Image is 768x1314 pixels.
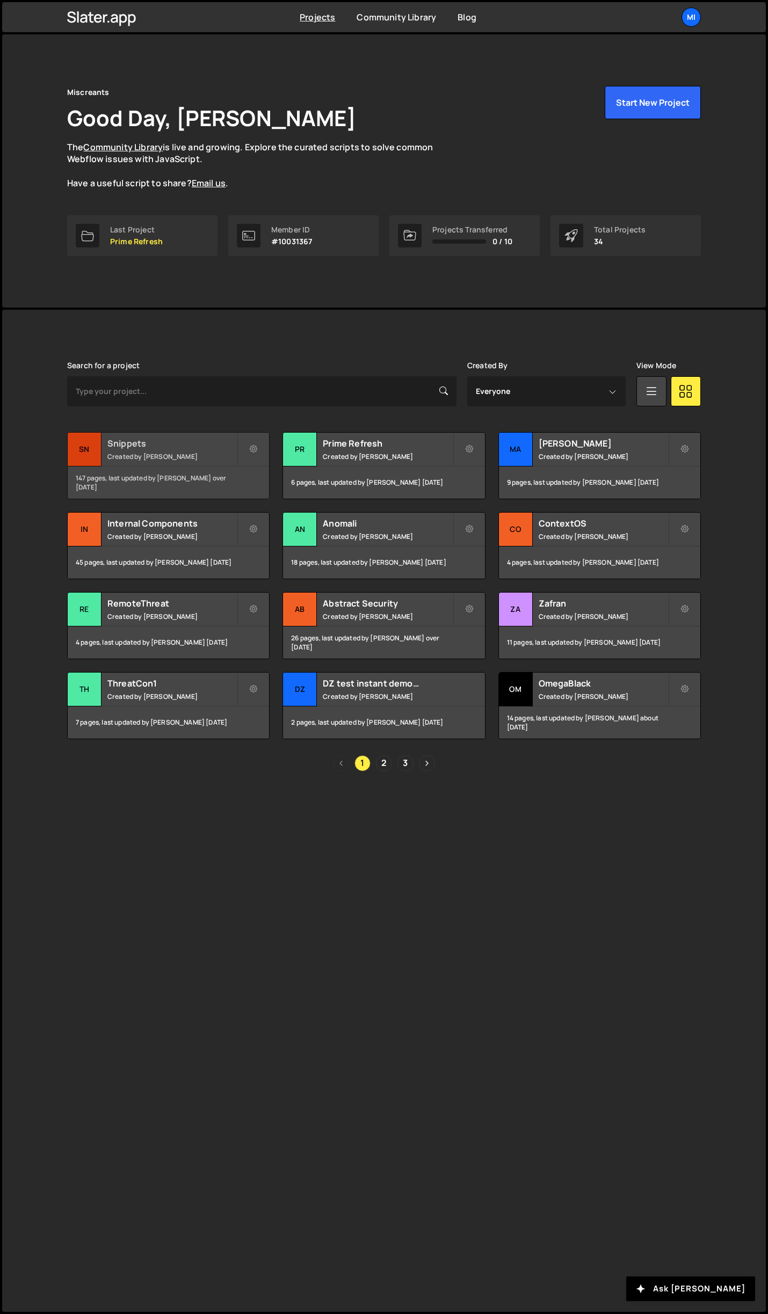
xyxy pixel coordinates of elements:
h2: [PERSON_NAME] [539,437,668,449]
div: 45 pages, last updated by [PERSON_NAME] [DATE] [68,546,269,579]
div: Th [68,673,102,706]
a: Co ContextOS Created by [PERSON_NAME] 4 pages, last updated by [PERSON_NAME] [DATE] [498,512,701,579]
a: In Internal Components Created by [PERSON_NAME] 45 pages, last updated by [PERSON_NAME] [DATE] [67,512,270,579]
div: DZ [283,673,317,706]
div: Za [499,593,533,626]
a: Th ThreatCon1 Created by [PERSON_NAME] 7 pages, last updated by [PERSON_NAME] [DATE] [67,672,270,739]
a: Om OmegaBlack Created by [PERSON_NAME] 14 pages, last updated by [PERSON_NAME] about [DATE] [498,672,701,739]
button: Start New Project [605,86,701,119]
h2: Internal Components [107,517,237,529]
small: Created by [PERSON_NAME] [539,452,668,461]
div: 2 pages, last updated by [PERSON_NAME] [DATE] [283,706,484,739]
h2: Snippets [107,437,237,449]
a: Blog [458,11,476,23]
small: Created by [PERSON_NAME] [539,612,668,621]
h2: ContextOS [539,517,668,529]
h2: Prime Refresh [323,437,452,449]
div: 11 pages, last updated by [PERSON_NAME] [DATE] [499,626,700,659]
p: Prime Refresh [110,237,163,246]
h2: ThreatCon1 [107,677,237,689]
a: Last Project Prime Refresh [67,215,218,256]
div: Ab [283,593,317,626]
label: View Mode [636,361,676,370]
div: 6 pages, last updated by [PERSON_NAME] [DATE] [283,466,484,499]
div: 4 pages, last updated by [PERSON_NAME] [DATE] [68,626,269,659]
small: Created by [PERSON_NAME] [107,612,237,621]
div: 147 pages, last updated by [PERSON_NAME] over [DATE] [68,466,269,499]
span: 0 / 10 [492,237,512,246]
input: Type your project... [67,376,457,406]
div: Ma [499,433,533,466]
div: Last Project [110,225,163,234]
a: DZ DZ test instant demo (delete later) Created by [PERSON_NAME] 2 pages, last updated by [PERSON_... [282,672,485,739]
div: Om [499,673,533,706]
div: Projects Transferred [432,225,512,234]
small: Created by [PERSON_NAME] [107,692,237,701]
label: Created By [467,361,508,370]
small: Created by [PERSON_NAME] [539,692,668,701]
h2: Anomali [323,517,452,529]
h1: Good Day, [PERSON_NAME] [67,103,356,133]
div: 14 pages, last updated by [PERSON_NAME] about [DATE] [499,706,700,739]
div: An [283,513,317,546]
a: Ma [PERSON_NAME] Created by [PERSON_NAME] 9 pages, last updated by [PERSON_NAME] [DATE] [498,432,701,499]
small: Created by [PERSON_NAME] [323,532,452,541]
small: Created by [PERSON_NAME] [539,532,668,541]
h2: Abstract Security [323,597,452,609]
a: Projects [300,11,335,23]
div: Miscreants [67,86,110,99]
a: Mi [682,8,701,27]
small: Created by [PERSON_NAME] [107,532,237,541]
a: Re RemoteThreat Created by [PERSON_NAME] 4 pages, last updated by [PERSON_NAME] [DATE] [67,592,270,659]
a: Ab Abstract Security Created by [PERSON_NAME] 26 pages, last updated by [PERSON_NAME] over [DATE] [282,592,485,659]
small: Created by [PERSON_NAME] [107,452,237,461]
button: Ask [PERSON_NAME] [626,1276,755,1301]
div: Re [68,593,102,626]
div: 9 pages, last updated by [PERSON_NAME] [DATE] [499,466,700,499]
div: Member ID [271,225,312,234]
h2: OmegaBlack [539,677,668,689]
div: 18 pages, last updated by [PERSON_NAME] [DATE] [283,546,484,579]
small: Created by [PERSON_NAME] [323,452,452,461]
a: Page 3 [397,755,414,771]
div: Pr [283,433,317,466]
a: Community Library [83,141,163,153]
div: Total Projects [594,225,646,234]
div: Co [499,513,533,546]
p: 34 [594,237,646,246]
a: Community Library [357,11,436,23]
p: The is live and growing. Explore the curated scripts to solve common Webflow issues with JavaScri... [67,141,454,189]
h2: DZ test instant demo (delete later) [323,677,452,689]
div: Pagination [67,755,701,771]
h2: RemoteThreat [107,597,237,609]
a: Sn Snippets Created by [PERSON_NAME] 147 pages, last updated by [PERSON_NAME] over [DATE] [67,432,270,499]
a: Za Zafran Created by [PERSON_NAME] 11 pages, last updated by [PERSON_NAME] [DATE] [498,592,701,659]
h2: Zafran [539,597,668,609]
a: Page 2 [376,755,392,771]
div: 26 pages, last updated by [PERSON_NAME] over [DATE] [283,626,484,659]
label: Search for a project [67,361,140,370]
a: Next page [419,755,435,771]
div: 7 pages, last updated by [PERSON_NAME] [DATE] [68,706,269,739]
small: Created by [PERSON_NAME] [323,692,452,701]
a: Pr Prime Refresh Created by [PERSON_NAME] 6 pages, last updated by [PERSON_NAME] [DATE] [282,432,485,499]
a: An Anomali Created by [PERSON_NAME] 18 pages, last updated by [PERSON_NAME] [DATE] [282,512,485,579]
div: Sn [68,433,102,466]
a: Email us [192,177,226,189]
div: In [68,513,102,546]
p: #10031367 [271,237,312,246]
small: Created by [PERSON_NAME] [323,612,452,621]
div: 4 pages, last updated by [PERSON_NAME] [DATE] [499,546,700,579]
